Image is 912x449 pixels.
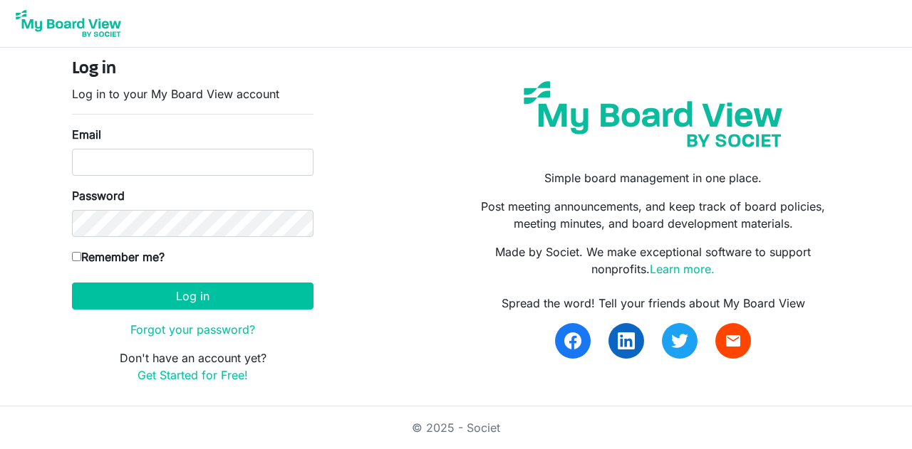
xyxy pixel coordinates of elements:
a: email [715,323,751,359]
p: Simple board management in one place. [467,169,840,186]
p: Post meeting announcements, and keep track of board policies, meeting minutes, and board developm... [467,198,840,232]
a: © 2025 - Societ [412,421,500,435]
a: Forgot your password? [130,322,255,337]
a: Learn more. [650,262,715,276]
img: my-board-view-societ.svg [513,70,793,158]
label: Password [72,187,125,204]
span: email [725,332,742,349]
input: Remember me? [72,252,81,261]
button: Log in [72,282,313,310]
p: Made by Societ. We make exceptional software to support nonprofits. [467,243,840,278]
h4: Log in [72,59,313,80]
a: Get Started for Free! [138,368,248,382]
p: Log in to your My Board View account [72,85,313,102]
label: Email [72,126,101,143]
p: Don't have an account yet? [72,349,313,384]
img: linkedin.svg [618,332,635,349]
img: My Board View Logo [11,6,125,41]
img: twitter.svg [671,332,688,349]
img: facebook.svg [564,332,581,349]
label: Remember me? [72,248,165,265]
div: Spread the word! Tell your friends about My Board View [467,295,840,312]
